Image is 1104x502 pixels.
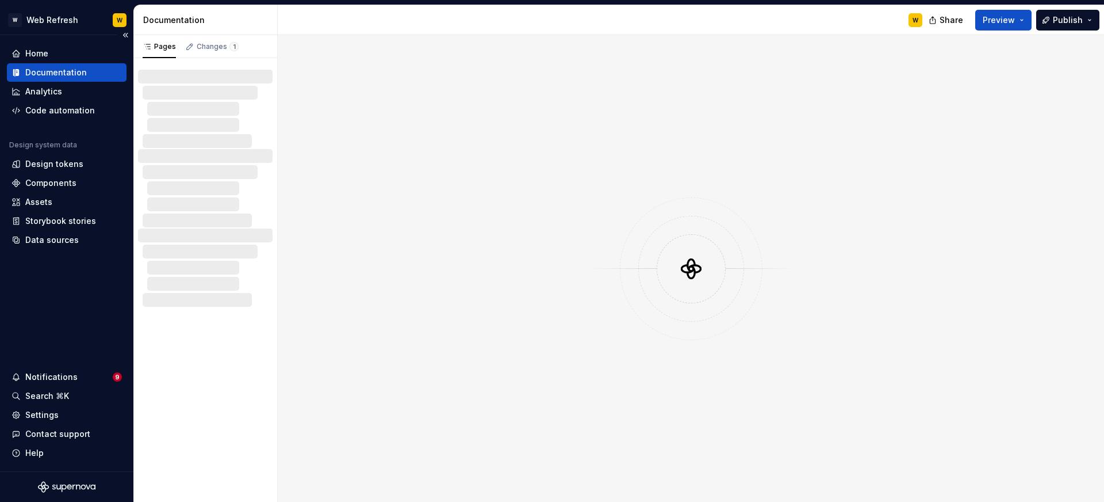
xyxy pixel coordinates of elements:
a: Components [7,174,126,192]
div: Design system data [9,140,77,150]
div: W [913,16,918,25]
button: Contact support [7,425,126,443]
div: W [8,13,22,27]
div: Data sources [25,234,79,246]
a: Documentation [7,63,126,82]
div: Search ⌘K [25,390,69,402]
div: Code automation [25,105,95,116]
div: Settings [25,409,59,421]
button: Notifications9 [7,368,126,386]
div: Documentation [25,67,87,78]
span: Preview [983,14,1015,26]
span: 1 [229,42,239,51]
div: Analytics [25,86,62,97]
div: W [117,16,122,25]
div: Help [25,447,44,459]
button: Search ⌘K [7,387,126,405]
div: Changes [197,42,239,51]
div: Web Refresh [26,14,78,26]
div: Contact support [25,428,90,440]
div: Pages [143,42,176,51]
div: Components [25,177,76,189]
button: Help [7,444,126,462]
svg: Supernova Logo [38,481,95,493]
div: Storybook stories [25,215,96,227]
a: Analytics [7,82,126,101]
button: WWeb RefreshW [2,7,131,32]
span: Publish [1053,14,1083,26]
a: Design tokens [7,155,126,173]
button: Publish [1036,10,1099,31]
a: Assets [7,193,126,211]
a: Code automation [7,101,126,120]
div: Notifications [25,371,78,383]
div: Assets [25,196,52,208]
a: Settings [7,406,126,424]
div: Design tokens [25,158,83,170]
a: Storybook stories [7,212,126,230]
a: Data sources [7,231,126,249]
a: Home [7,44,126,63]
button: Collapse sidebar [117,27,133,43]
div: Home [25,48,48,59]
span: 9 [113,372,122,382]
div: Documentation [143,14,273,26]
button: Preview [975,10,1032,31]
button: Share [923,10,971,31]
span: Share [940,14,963,26]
